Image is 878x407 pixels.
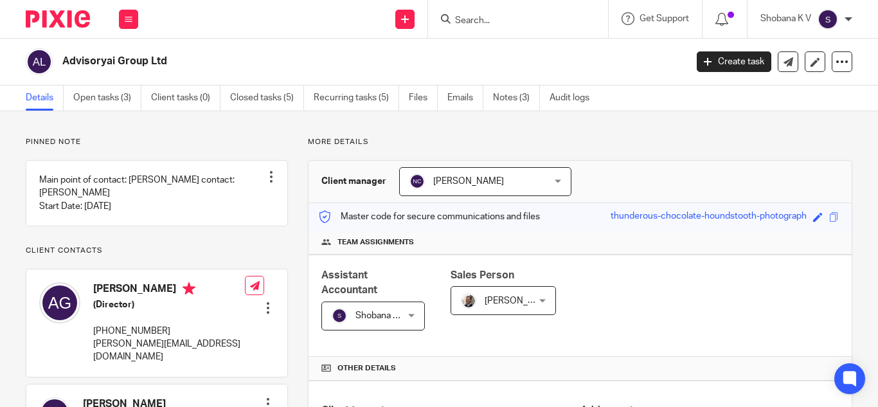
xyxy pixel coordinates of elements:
a: Client tasks (0) [151,86,220,111]
img: Pixie [26,10,90,28]
p: [PERSON_NAME][EMAIL_ADDRESS][DOMAIN_NAME] [93,338,245,364]
a: Closed tasks (5) [230,86,304,111]
div: thunderous-chocolate-houndstooth-photograph [611,210,807,224]
a: Notes (3) [493,86,540,111]
a: Audit logs [550,86,599,111]
span: [PERSON_NAME] [485,296,555,305]
span: Shobana K V [355,311,406,320]
i: Primary [183,282,195,295]
span: Sales Person [451,270,514,280]
span: [PERSON_NAME] [433,177,504,186]
a: Create task [697,51,771,72]
p: Master code for secure communications and files [318,210,540,223]
span: Other details [337,363,396,374]
span: Team assignments [337,237,414,248]
img: svg%3E [409,174,425,189]
img: svg%3E [39,282,80,323]
h3: Client manager [321,175,386,188]
input: Search [454,15,569,27]
img: Matt%20Circle.png [461,293,476,309]
span: Assistant Accountant [321,270,377,295]
p: More details [308,137,852,147]
a: Emails [447,86,483,111]
h2: Advisoryai Group Ltd [62,55,555,68]
a: Files [409,86,438,111]
h4: [PERSON_NAME] [93,282,245,298]
p: [PHONE_NUMBER] [93,325,245,338]
a: Details [26,86,64,111]
img: svg%3E [332,308,347,323]
a: Open tasks (3) [73,86,141,111]
p: Shobana K V [760,12,811,25]
a: Recurring tasks (5) [314,86,399,111]
img: svg%3E [818,9,838,30]
img: svg%3E [26,48,53,75]
p: Pinned note [26,137,288,147]
h5: (Director) [93,298,245,311]
p: Client contacts [26,246,288,256]
span: Get Support [640,14,689,23]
